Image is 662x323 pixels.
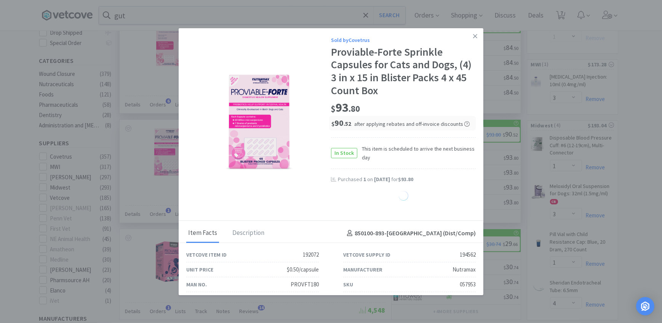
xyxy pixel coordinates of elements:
div: SKU [343,280,353,289]
span: . 80 [349,103,360,114]
div: Sold by Covetrus [331,36,476,44]
div: 4 [316,295,319,304]
div: Proviable-Forte Sprinkle Capsules for Cats and Dogs, (4) 3 in x 15 in Blister Packs 4 x 45 Count Box [331,46,476,97]
div: 194562 [460,250,476,259]
div: Purchased on for [338,176,476,183]
div: Vetcove Item ID [186,251,227,259]
div: $0.50/capsule [287,265,319,274]
div: 057953 [460,280,476,289]
span: 93 [331,100,360,115]
span: $93.80 [398,176,413,183]
div: 192072 [303,250,319,259]
span: after applying rebates and off-invoice discounts [354,121,470,127]
div: Manufacturer [343,265,382,274]
span: $ [331,103,336,114]
span: 1 [363,176,366,183]
span: $ [331,120,334,127]
div: Description [230,224,266,243]
div: Vetcove Supply ID [343,251,390,259]
h4: 850100-893 - [GEOGRAPHIC_DATA] (Dist/Comp) [344,228,476,238]
img: a957bc5c17e74b7a8fa750ceead1ca5a.png [209,72,308,172]
div: Item Facts [186,224,219,243]
div: Man No. [186,280,207,289]
div: Open Intercom Messenger [636,297,654,315]
div: 4 x 45 Count [447,295,476,304]
span: 90 [331,117,351,128]
div: Nutramax [453,265,476,274]
div: Unit Price [186,265,213,274]
span: . 52 [344,120,351,127]
span: This item is scheduled to arrive the next business day [357,145,476,162]
span: [DATE] [374,176,390,183]
div: PROVFT180 [291,280,319,289]
span: In Stock [331,148,357,158]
